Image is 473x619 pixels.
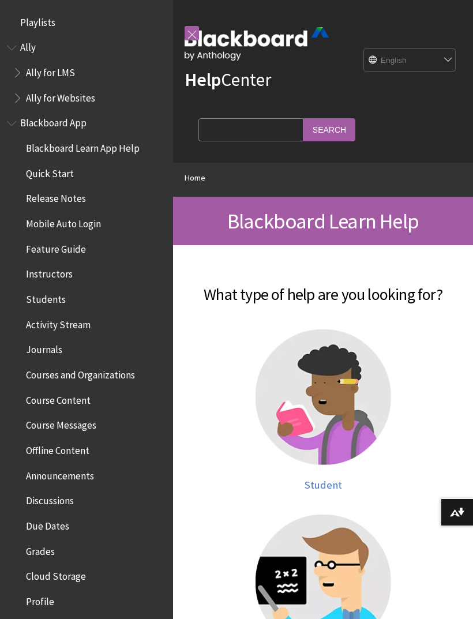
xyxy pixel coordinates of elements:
[26,239,86,255] span: Feature Guide
[26,466,94,482] span: Announcements
[20,13,55,28] span: Playlists
[185,68,221,91] strong: Help
[185,68,271,91] a: HelpCenter
[26,516,69,532] span: Due Dates
[26,441,89,456] span: Offline Content
[364,49,456,72] select: Site Language Selector
[26,542,55,557] span: Grades
[26,265,73,280] span: Instructors
[20,114,87,129] span: Blackboard App
[26,365,135,381] span: Courses and Organizations
[196,268,450,306] h2: What type of help are you looking for?
[26,214,101,230] span: Mobile Auto Login
[26,567,86,582] span: Cloud Storage
[26,189,86,205] span: Release Notes
[303,118,355,141] input: Search
[26,164,74,179] span: Quick Start
[26,315,91,331] span: Activity Stream
[26,88,95,104] span: Ally for Websites
[256,329,391,465] img: Student help
[26,340,62,356] span: Journals
[26,592,54,607] span: Profile
[7,38,166,108] nav: Book outline for Anthology Ally Help
[196,329,450,492] a: Student help Student
[185,171,205,185] a: Home
[227,208,419,234] span: Blackboard Learn Help
[26,416,96,432] span: Course Messages
[26,290,66,305] span: Students
[185,27,329,61] img: Blackboard by Anthology
[20,38,36,54] span: Ally
[7,13,166,32] nav: Book outline for Playlists
[26,63,75,78] span: Ally for LMS
[26,391,91,406] span: Course Content
[26,138,140,154] span: Blackboard Learn App Help
[26,491,74,507] span: Discussions
[305,478,342,492] span: Student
